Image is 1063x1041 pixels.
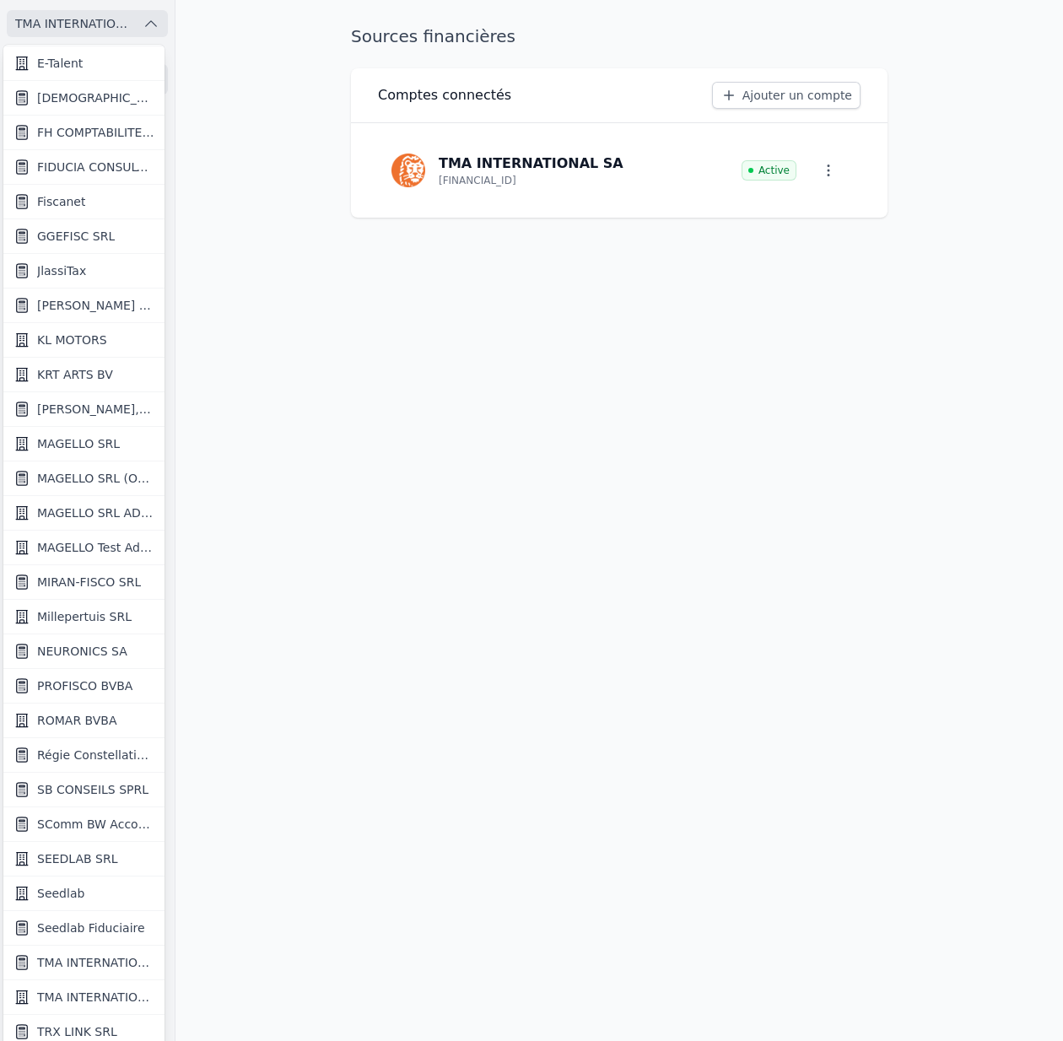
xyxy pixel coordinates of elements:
[37,332,107,348] span: KL MOTORS
[37,643,127,660] span: NEURONICS SA
[37,608,132,625] span: Millepertuis SRL
[37,816,154,833] span: SComm BW Accounting
[37,712,117,729] span: ROMAR BVBA
[37,401,154,418] span: [PERSON_NAME], [PERSON_NAME]
[37,850,118,867] span: SEEDLAB SRL
[37,470,154,487] span: MAGELLO SRL (OFFICIEL)
[37,781,148,798] span: SB CONSEILS SPRL
[37,435,120,452] span: MAGELLO SRL
[37,55,83,72] span: E-Talent
[37,1023,117,1040] span: TRX LINK SRL
[37,159,154,175] span: FIDUCIA CONSULTING SRL
[37,193,85,210] span: Fiscanet
[37,228,115,245] span: GGEFISC SRL
[37,747,154,763] span: Régie Constellation SCRL
[37,504,154,521] span: MAGELLO SRL ADERYS
[37,124,154,141] span: FH COMPTABILITE SRL
[37,574,141,591] span: MIRAN-FISCO SRL
[37,89,154,106] span: [DEMOGRAPHIC_DATA][PERSON_NAME][DEMOGRAPHIC_DATA]
[37,262,86,279] span: JlassiTax
[37,954,154,971] span: TMA INTERNATIONAL SA
[37,539,154,556] span: MAGELLO Test Aderys
[37,366,113,383] span: KRT ARTS BV
[37,989,154,1006] span: TMA INTERNATIONAL SA
[37,677,132,694] span: PROFISCO BVBA
[37,885,84,902] span: Seedlab
[37,920,145,936] span: Seedlab Fiduciaire
[37,297,154,314] span: [PERSON_NAME] ET PARTNERS SRL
